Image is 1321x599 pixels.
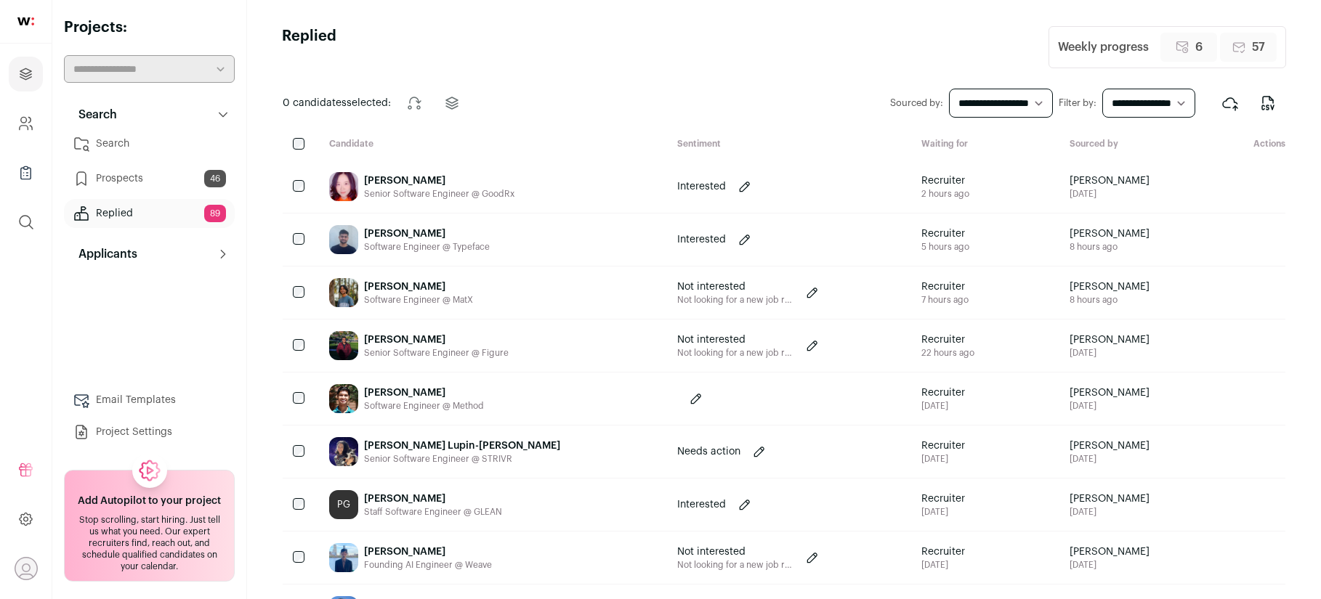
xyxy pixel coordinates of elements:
[1070,400,1150,412] span: [DATE]
[921,559,965,571] div: [DATE]
[364,506,502,518] div: Staff Software Engineer @ GLEAN
[1251,86,1285,121] button: Export to CSV
[921,294,969,306] div: 7 hours ago
[1070,294,1150,306] span: 8 hours ago
[364,241,490,253] div: Software Engineer @ Typeface
[364,333,509,347] div: [PERSON_NAME]
[677,179,726,194] p: Interested
[64,164,235,193] a: Prospects46
[70,245,137,263] p: Applicants
[921,280,969,294] span: Recruiter
[1070,545,1150,559] span: [PERSON_NAME]
[9,57,43,91] a: Projects
[1070,174,1150,188] span: [PERSON_NAME]
[1070,386,1150,400] span: [PERSON_NAME]
[64,129,235,158] a: Search
[1070,506,1150,518] span: [DATE]
[1252,38,1265,56] span: 57
[677,232,726,247] p: Interested
[921,545,965,559] span: Recruiter
[329,278,358,307] img: 3b458451b32e53dc91d6419f04ffbc29b0af8d4d093b36a0fc37683aefba9e85.jpg
[64,240,235,269] button: Applicants
[364,294,473,306] div: Software Engineer @ MatX
[329,437,358,466] img: 9cbd543f8da8f2f7d70661b482852ee4836e8d0fc2ea699463c1db60d16fbe9b.jpg
[329,490,358,519] div: PG
[921,386,965,400] span: Recruiter
[921,492,965,506] span: Recruiter
[78,494,221,508] h2: Add Autopilot to your project
[364,492,502,506] div: [PERSON_NAME]
[666,138,909,152] div: Sentiment
[64,417,235,447] a: Project Settings
[9,106,43,141] a: Company and ATS Settings
[1059,97,1096,109] label: Filter by:
[204,205,226,222] span: 89
[921,241,969,253] div: 5 hours ago
[364,174,514,188] div: [PERSON_NAME]
[282,26,336,68] h1: Replied
[64,470,235,582] a: Add Autopilot to your project Stop scrolling, start hiring. Just tell us what you need. Our exper...
[70,106,117,123] p: Search
[364,453,560,465] div: Senior Software Engineer @ STRIVR
[283,98,347,108] span: 0 candidates
[1213,86,1248,121] button: Export to ATS
[1070,280,1150,294] span: [PERSON_NAME]
[677,280,793,294] p: Not interested
[17,17,34,25] img: wellfound-shorthand-0d5821cbd27db2630d0214b213865d53afaa358527fdda9d0ea32b1df1b89c2c.svg
[921,400,965,412] div: [DATE]
[1070,559,1150,571] span: [DATE]
[1070,227,1150,241] span: [PERSON_NAME]
[677,559,793,571] p: Not looking for a new job right now
[677,497,726,512] p: Interested
[677,347,793,359] p: Not looking for a new job right now
[329,331,358,360] img: 7d5103adbe68659fafb95515342278b1a35fc07a253310ab74cfc07b56bf4821.jpg
[1070,241,1150,253] span: 8 hours ago
[921,439,965,453] span: Recruiter
[1070,347,1150,359] span: [DATE]
[921,506,965,518] div: [DATE]
[677,444,740,459] p: Needs action
[64,386,235,415] a: Email Templates
[677,294,793,306] p: Not looking for a new job right now
[364,400,484,412] div: Software Engineer @ Method
[1195,38,1203,56] span: 6
[677,333,793,347] p: Not interested
[910,138,1058,152] div: Waiting for
[15,557,38,580] button: Open dropdown
[329,543,358,572] img: b61070cbd97ed4958a4141a6848767b07e3b61c6aff4786df7777554fbc79271
[1058,38,1149,56] div: Weekly progress
[364,545,492,559] div: [PERSON_NAME]
[1070,333,1150,347] span: [PERSON_NAME]
[283,96,391,110] span: selected:
[364,559,492,571] div: Founding AI Engineer @ Weave
[364,347,509,359] div: Senior Software Engineer @ Figure
[64,17,235,38] h2: Projects:
[364,188,514,200] div: Senior Software Engineer @ GoodRx
[1070,492,1150,506] span: [PERSON_NAME]
[364,227,490,241] div: [PERSON_NAME]
[1070,188,1150,200] span: [DATE]
[677,545,793,559] p: Not interested
[329,225,358,254] img: b46383aa27d0f0d2c3ded663dadab8b5397b68c7b8b22f1b19e178cb10a27c35
[329,384,358,413] img: 0c15f6b5ea5343731c04819af41ee2e479a34a0865db811de174d1b3a05bf6ae
[921,188,969,200] div: 2 hours ago
[318,138,666,152] div: Candidate
[9,155,43,190] a: Company Lists
[921,453,965,465] div: [DATE]
[921,333,974,347] span: Recruiter
[890,97,943,109] label: Sourced by:
[64,100,235,129] button: Search
[364,386,484,400] div: [PERSON_NAME]
[364,280,473,294] div: [PERSON_NAME]
[921,174,969,188] span: Recruiter
[64,199,235,228] a: Replied89
[329,172,358,201] img: 0f6c3e119847a527383d2f1063fa38f7bcad8a02fe9720c7ba65ef70d01c4d94
[921,227,969,241] span: Recruiter
[1058,138,1233,152] div: Sourced by
[73,514,225,572] div: Stop scrolling, start hiring. Just tell us what you need. Our expert recruiters find, reach out, ...
[921,347,974,359] div: 22 hours ago
[364,439,560,453] div: [PERSON_NAME] Lupin-[PERSON_NAME]
[204,170,226,187] span: 46
[1070,439,1150,453] span: [PERSON_NAME]
[1070,453,1150,465] span: [DATE]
